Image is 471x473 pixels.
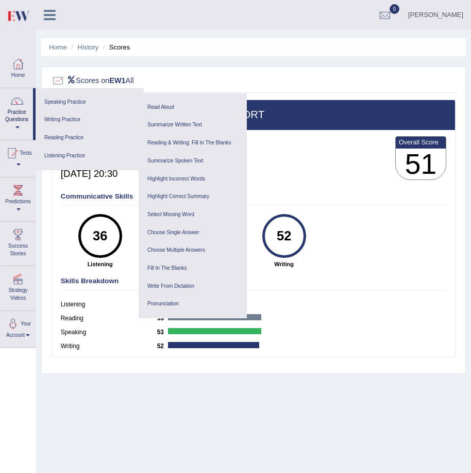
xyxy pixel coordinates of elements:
[41,93,139,111] a: Speaking Practice
[268,218,300,255] div: 52
[144,152,242,170] a: Summarize Spoken Text
[61,328,157,337] label: Speaking
[1,222,36,263] a: Success Stories
[144,224,242,242] a: Choose Single Answer
[49,43,67,51] a: Home
[109,76,125,84] b: EW1
[61,278,447,285] h4: Skills Breakdown
[1,266,36,307] a: Strategy Videos
[84,218,116,255] div: 36
[144,116,242,134] a: Summarize Written Text
[1,177,36,218] a: Predictions
[157,329,169,336] b: 53
[61,342,157,351] label: Writing
[390,4,400,14] span: 0
[1,51,36,85] a: Home
[41,111,139,129] a: Writing Practice
[55,109,451,120] h3: English Wise | EW1 | SCORE REPORT
[396,149,446,180] h3: 51
[41,129,139,147] a: Reading Practice
[61,314,157,323] label: Reading
[258,260,310,268] strong: Writing
[74,260,126,268] strong: Listening
[61,169,118,180] h5: [DATE] 20:30
[61,193,447,201] h4: Communicative Skills
[157,342,169,350] b: 52
[144,170,242,188] a: Highlight Incorrect Words
[61,300,157,309] label: Listening
[135,260,188,268] strong: Reading
[78,43,98,51] a: History
[144,206,242,224] a: Select Missing Word
[144,295,242,313] a: Pronunciation
[157,315,169,322] b: 53
[144,99,242,117] a: Read Aloud
[100,42,130,52] li: Scores
[144,134,242,152] a: Reading & Writing: Fill In The Blanks
[1,311,36,345] a: Your Account
[144,188,242,206] a: Highlight Correct Summary
[144,278,242,296] a: Write From Dictation
[144,241,242,259] a: Choose Multiple Answers
[41,147,139,165] a: Listening Practice
[1,140,36,174] a: Tests
[399,138,443,146] b: Overall Score
[144,259,242,278] a: Fill In The Blanks
[52,74,302,88] h2: Scores on All
[1,88,33,137] a: Practice Questions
